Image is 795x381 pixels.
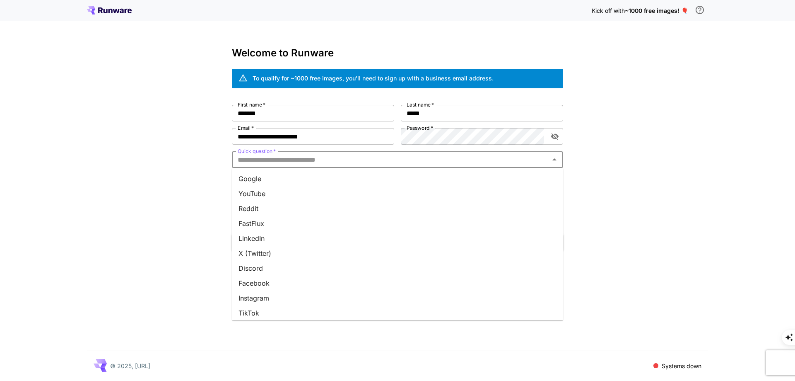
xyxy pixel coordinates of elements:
li: X (Twitter) [232,246,563,261]
p: Systems down [662,362,701,370]
span: ~1000 free images! 🎈 [625,7,688,14]
li: YouTube [232,186,563,201]
li: TikTok [232,306,563,320]
label: First name [238,101,265,108]
button: In order to qualify for free credit, you need to sign up with a business email address and click ... [691,2,708,18]
li: Google [232,171,563,186]
li: Discord [232,261,563,276]
label: Last name [407,101,434,108]
h3: Welcome to Runware [232,47,563,59]
label: Email [238,124,254,131]
li: Reddit [232,201,563,216]
button: Close [549,154,560,165]
li: FastFlux [232,216,563,231]
button: toggle password visibility [547,129,562,144]
li: LinkedIn [232,231,563,246]
div: To qualify for ~1000 free images, you’ll need to sign up with a business email address. [253,74,494,83]
li: Facebook [232,276,563,291]
li: Instagram [232,291,563,306]
p: © 2025, [URL] [110,362,150,370]
label: Quick question [238,148,276,155]
span: Kick off with [592,7,625,14]
label: Password [407,124,433,131]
